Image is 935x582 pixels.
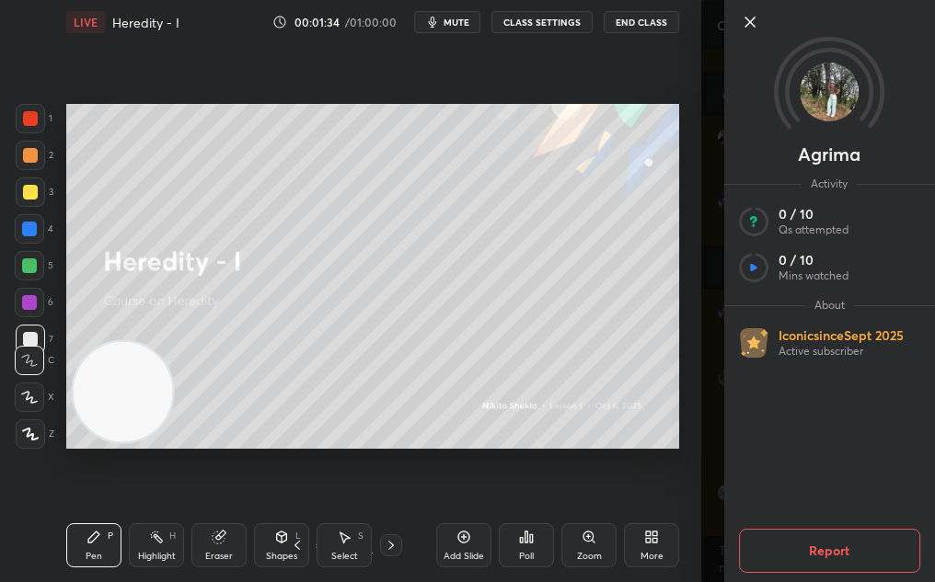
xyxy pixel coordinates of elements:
[641,552,664,561] div: More
[739,529,920,573] button: Report
[16,104,52,133] div: 1
[295,531,301,541] div: L
[16,177,53,207] div: 3
[779,252,848,268] p: 0 / 10
[798,147,860,162] p: Agrima
[444,16,469,29] span: mute
[66,11,105,33] div: LIVE
[779,206,848,223] p: 0 / 10
[779,327,904,344] p: Iconic since Sept 2025
[15,251,53,280] div: 5
[779,344,904,359] p: Active subscriber
[108,531,113,541] div: P
[779,223,848,237] p: Qs attempted
[15,382,54,412] div: X
[205,552,233,561] div: Eraser
[169,531,176,541] div: H
[444,552,484,561] div: Add Slide
[802,177,857,191] span: Activity
[604,11,679,33] button: End Class
[112,14,179,31] h4: Heredity - I
[331,552,358,561] div: Select
[16,141,53,170] div: 2
[15,214,53,244] div: 4
[266,552,297,561] div: Shapes
[779,268,848,283] p: Mins watched
[16,325,53,354] div: 7
[16,419,54,449] div: Z
[358,531,364,541] div: S
[491,11,593,33] button: CLASS SETTINGS
[15,346,54,375] div: C
[800,63,859,121] img: 6cfc7c23059f4cf3800add69c74d7bd1.jpg
[138,552,176,561] div: Highlight
[519,552,534,561] div: Poll
[15,288,53,317] div: 6
[414,11,480,33] button: mute
[577,552,602,561] div: Zoom
[86,552,102,561] div: Pen
[805,298,854,313] span: About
